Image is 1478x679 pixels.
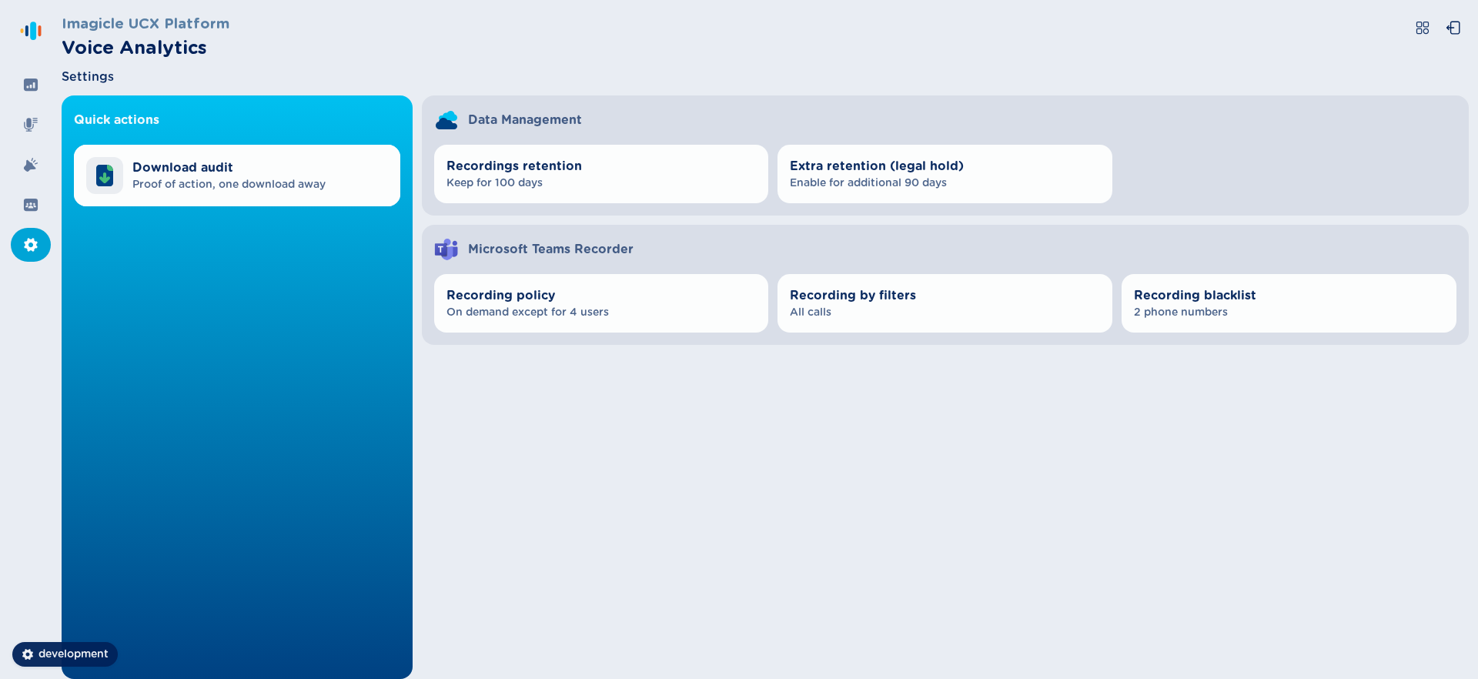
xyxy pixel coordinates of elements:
span: On demand except for 4 users [446,305,757,320]
span: Extra retention (legal hold) [790,157,1100,176]
span: Recording blacklist [1134,286,1444,305]
svg: box-arrow-left [1446,20,1461,35]
button: Extra retention (legal hold)Enable for additional 90 days [777,145,1112,203]
div: Recordings [11,108,51,142]
svg: dashboard-filled [23,77,38,92]
span: Recording policy [446,286,757,305]
span: Data Management [468,111,582,129]
div: Settings [11,228,51,262]
button: Recording policyOn demand except for 4 users [434,274,769,333]
span: Enable for additional 90 days [790,176,1100,191]
svg: groups-filled [23,197,38,212]
div: Dashboard [11,68,51,102]
span: All calls [790,305,1100,320]
span: Microsoft Teams Recorder [468,240,634,259]
div: Groups [11,188,51,222]
svg: alarm-filled [23,157,38,172]
h3: Imagicle UCX Platform [62,12,229,34]
button: Recording blacklist2 phone numbers [1122,274,1456,333]
button: Recordings retentionKeep for 100 days [434,145,769,203]
span: Keep for 100 days [446,176,757,191]
span: Proof of action, one download away [132,177,326,192]
span: Settings [62,68,114,86]
h2: Voice Analytics [62,34,229,62]
button: Recording by filtersAll calls [777,274,1112,333]
span: development [38,647,109,662]
svg: mic-fill [23,117,38,132]
div: Alarms [11,148,51,182]
span: Download audit [132,159,326,177]
span: 2 phone numbers [1134,305,1444,320]
button: development [12,642,118,667]
span: Recordings retention [446,157,757,176]
span: Quick actions [74,111,159,129]
span: Recording by filters [790,286,1100,305]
